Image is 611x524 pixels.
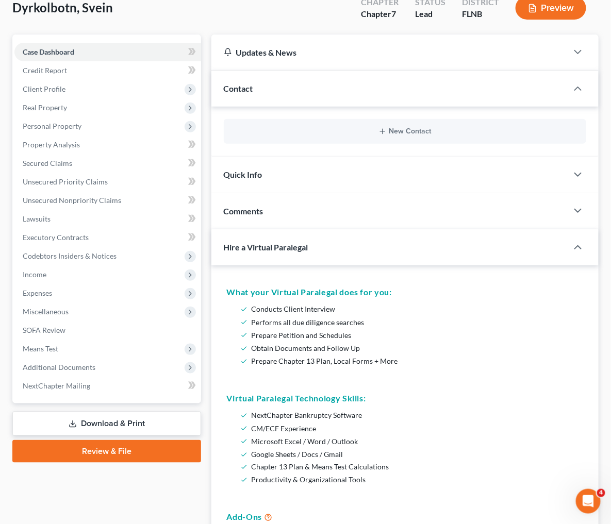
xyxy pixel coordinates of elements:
[252,435,579,448] li: Microsoft Excel / Word / Outlook
[252,422,579,435] li: CM/ECF Experience
[23,214,51,223] span: Lawsuits
[23,140,80,149] span: Property Analysis
[23,122,81,130] span: Personal Property
[224,242,308,252] span: Hire a Virtual Paralegal
[361,8,399,20] div: Chapter
[23,307,69,316] span: Miscellaneous
[14,43,201,61] a: Case Dashboard
[224,47,555,58] div: Updates & News
[23,381,90,390] span: NextChapter Mailing
[462,8,499,20] div: FLNB
[252,342,579,354] li: Obtain Documents and Follow Up
[576,489,601,514] iframe: Intercom live chat
[23,233,89,242] span: Executory Contracts
[227,286,583,298] h5: What your Virtual Paralegal does for you:
[252,461,579,474] li: Chapter 13 Plan & Means Test Calculations
[23,84,65,93] span: Client Profile
[14,377,201,395] a: NextChapter Mailing
[224,170,262,179] span: Quick Info
[23,177,108,186] span: Unsecured Priority Claims
[14,191,201,210] a: Unsecured Nonpriority Claims
[252,474,579,486] li: Productivity & Organizational Tools
[23,270,46,279] span: Income
[227,392,583,404] h5: Virtual Paralegal Technology Skills:
[14,154,201,173] a: Secured Claims
[23,103,67,112] span: Real Property
[12,412,201,436] a: Download & Print
[23,66,67,75] span: Credit Report
[252,302,579,315] li: Conducts Client Interview
[14,136,201,154] a: Property Analysis
[23,47,74,56] span: Case Dashboard
[252,409,579,421] li: NextChapter Bankruptcy Software
[14,228,201,247] a: Executory Contracts
[252,329,579,342] li: Prepare Petition and Schedules
[415,8,445,20] div: Lead
[252,316,579,329] li: Performs all due diligence searches
[23,251,117,260] span: Codebtors Insiders & Notices
[232,127,578,136] button: New Contact
[23,289,52,297] span: Expenses
[23,326,65,334] span: SOFA Review
[224,83,253,93] span: Contact
[252,448,579,461] li: Google Sheets / Docs / Gmail
[14,61,201,80] a: Credit Report
[224,206,263,216] span: Comments
[391,9,396,19] span: 7
[252,354,579,367] li: Prepare Chapter 13 Plan, Local Forms + More
[227,511,583,523] h5: Add-Ons
[597,489,605,497] span: 4
[23,196,121,205] span: Unsecured Nonpriority Claims
[14,321,201,340] a: SOFA Review
[14,210,201,228] a: Lawsuits
[23,363,95,371] span: Additional Documents
[23,344,58,353] span: Means Test
[23,159,72,167] span: Secured Claims
[12,440,201,463] a: Review & File
[14,173,201,191] a: Unsecured Priority Claims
